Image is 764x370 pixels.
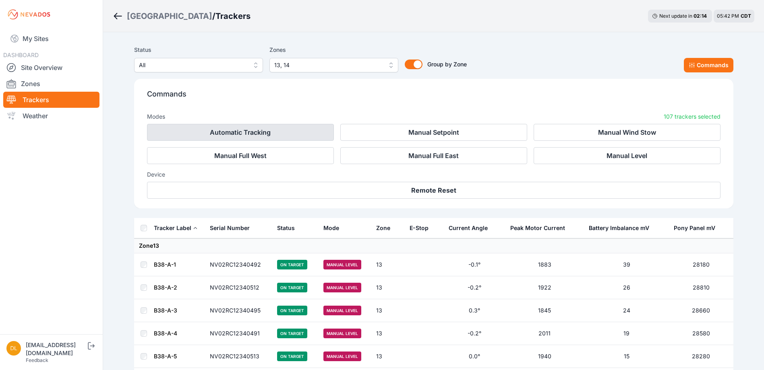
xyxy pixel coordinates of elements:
[684,58,733,72] button: Commands
[215,10,251,22] h3: Trackers
[154,284,177,291] a: B38-A-2
[674,218,722,238] button: Pony Panel mV
[669,253,733,276] td: 28180
[277,260,307,269] span: On Target
[147,113,165,121] h3: Modes
[269,58,398,72] button: 13, 14
[277,283,307,292] span: On Target
[371,322,405,345] td: 13
[664,113,721,121] p: 107 trackers selected
[371,253,405,276] td: 13
[277,329,307,338] span: On Target
[444,322,505,345] td: -0.2°
[147,124,334,141] button: Automatic Tracking
[154,353,177,360] a: B38-A-5
[3,29,99,48] a: My Sites
[505,299,584,322] td: 1845
[589,218,656,238] button: Battery Imbalance mV
[323,329,361,338] span: Manual Level
[584,322,669,345] td: 19
[3,108,99,124] a: Weather
[277,224,295,232] div: Status
[717,13,739,19] span: 05:42 PM
[534,124,721,141] button: Manual Wind Stow
[505,276,584,299] td: 1922
[277,351,307,361] span: On Target
[376,218,397,238] button: Zone
[205,345,273,368] td: NV02RC12340513
[3,60,99,76] a: Site Overview
[510,224,565,232] div: Peak Motor Current
[340,147,527,164] button: Manual Full East
[505,322,584,345] td: 2011
[510,218,571,238] button: Peak Motor Current
[3,92,99,108] a: Trackers
[410,224,429,232] div: E-Stop
[584,299,669,322] td: 24
[376,224,390,232] div: Zone
[154,218,198,238] button: Tracker Label
[584,276,669,299] td: 26
[323,351,361,361] span: Manual Level
[212,10,215,22] span: /
[449,224,488,232] div: Current Angle
[669,299,733,322] td: 28660
[741,13,751,19] span: CDT
[277,306,307,315] span: On Target
[3,76,99,92] a: Zones
[113,6,251,27] nav: Breadcrumb
[3,51,39,58] span: DASHBOARD
[134,58,263,72] button: All
[444,276,505,299] td: -0.2°
[669,276,733,299] td: 28810
[6,341,21,356] img: dlay@prim.com
[210,218,256,238] button: Serial Number
[449,218,494,238] button: Current Angle
[444,299,505,322] td: 0.3°
[134,45,263,55] label: Status
[444,345,505,368] td: 0.0°
[147,147,334,164] button: Manual Full West
[26,341,86,357] div: [EMAIL_ADDRESS][DOMAIN_NAME]
[127,10,212,22] a: [GEOGRAPHIC_DATA]
[6,8,52,21] img: Nevados
[505,345,584,368] td: 1940
[323,283,361,292] span: Manual Level
[210,224,250,232] div: Serial Number
[589,224,649,232] div: Battery Imbalance mV
[659,13,692,19] span: Next update in
[26,357,48,363] a: Feedback
[694,13,708,19] div: 02 : 14
[154,307,177,314] a: B38-A-3
[410,218,435,238] button: E-Stop
[371,299,405,322] td: 13
[205,276,273,299] td: NV02RC12340512
[371,276,405,299] td: 13
[205,299,273,322] td: NV02RC12340495
[205,322,273,345] td: NV02RC12340491
[154,330,177,337] a: B38-A-4
[371,345,405,368] td: 13
[205,253,273,276] td: NV02RC12340492
[154,224,191,232] div: Tracker Label
[674,224,715,232] div: Pony Panel mV
[147,182,721,199] button: Remote Reset
[669,345,733,368] td: 28280
[154,261,176,268] a: B38-A-1
[323,306,361,315] span: Manual Level
[505,253,584,276] td: 1883
[669,322,733,345] td: 28580
[323,260,361,269] span: Manual Level
[139,60,247,70] span: All
[427,61,467,68] span: Group by Zone
[277,218,301,238] button: Status
[323,218,346,238] button: Mode
[269,45,398,55] label: Zones
[534,147,721,164] button: Manual Level
[147,171,721,179] h3: Device
[323,224,339,232] div: Mode
[134,238,733,253] td: Zone 13
[340,124,527,141] button: Manual Setpoint
[147,88,721,106] p: Commands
